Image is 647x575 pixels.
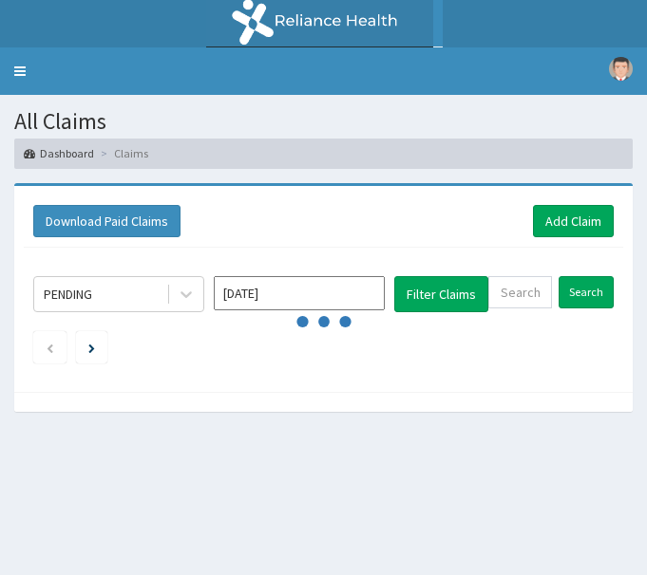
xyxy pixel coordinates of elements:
[88,339,95,356] a: Next page
[295,293,352,350] svg: audio-loading
[24,145,94,161] a: Dashboard
[14,109,633,134] h1: All Claims
[559,276,614,308] input: Search
[44,285,92,304] div: PENDING
[394,276,488,312] button: Filter Claims
[488,276,552,308] input: Search by HMO ID
[533,205,614,237] a: Add Claim
[96,145,148,161] li: Claims
[214,276,385,310] input: Select Month and Year
[33,205,181,237] button: Download Paid Claims
[46,339,54,356] a: Previous page
[609,57,633,81] img: User Image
